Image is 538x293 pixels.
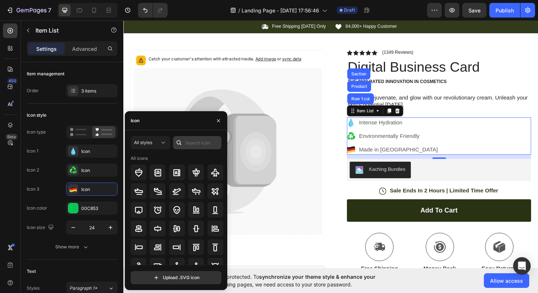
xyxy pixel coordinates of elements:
div: Text [27,268,36,275]
div: Section [240,55,259,60]
div: Item management [27,71,64,77]
p: Free Shipping [252,260,291,268]
div: Icon size [27,223,55,233]
button: All styles [131,136,170,149]
p: Settings [36,45,57,53]
div: 450 [7,78,18,84]
span: / [238,7,240,14]
span: Draft [344,7,355,14]
div: Rich Text Editor. Editing area: main [249,118,334,129]
p: The 2023 Rated Innovation in Cosmetics [238,63,431,69]
div: Item List [246,93,266,100]
div: 00C853 [81,205,116,212]
button: Publish [489,3,520,18]
div: Icon style [27,112,46,119]
div: Upload .SVG icon [153,274,199,281]
span: or [162,39,188,44]
p: Sale Ends In 2 Hours | Limited Time Offer [282,177,397,185]
button: 7 [3,3,55,18]
p: Easy Returns [380,260,417,268]
div: Icon [81,148,116,155]
div: Rich Text Editor. Editing area: main [249,104,334,114]
div: Icon [131,117,139,124]
div: Order [27,87,39,94]
img: KachingBundles.png [246,155,254,164]
span: Paragraph 1* [70,285,97,292]
span: synchronize your theme style & enhance your experience [170,274,376,288]
div: Styles [27,285,40,292]
div: Kaching Bundles [260,155,299,162]
button: Add to cart [237,190,432,214]
h1: Digital Business Card [237,40,432,60]
div: Show more [55,243,89,251]
span: Your page is password protected. To when designing pages, we need access to your store password. [170,273,404,288]
button: Upload .SVG icon [131,271,221,284]
p: Money-Back [318,260,352,268]
span: Save [468,7,481,14]
button: Allow access [484,273,529,288]
div: Open Intercom Messenger [513,257,531,275]
div: Icon color [27,205,47,211]
p: 7 [48,6,51,15]
p: Environmentally Friendly [250,119,333,128]
div: Icon 3 [27,186,39,192]
button: Kaching Bundles [240,150,305,168]
span: sync data [168,39,188,44]
div: 3 items [81,88,116,94]
div: Rich Text Editor. Editing area: main [249,132,334,143]
div: Icon [81,167,116,174]
div: Row 1 col [240,82,262,86]
div: Icon type [27,129,46,135]
div: Undo/Redo [138,3,168,18]
div: All icons [131,155,148,162]
input: Search icon [173,136,221,149]
p: Made in [GEOGRAPHIC_DATA] [250,133,333,142]
div: Product [240,68,259,73]
div: Publish [496,7,514,14]
div: Icon 2 [27,167,39,173]
div: Icon [81,186,116,193]
iframe: Design area [123,20,538,269]
p: Hydrate, rejuvenate, and glow with our revolutionary cream. Unleash your skin's potential [DATE]. [238,79,431,94]
button: Show more [27,240,117,253]
span: Allow access [490,277,523,285]
div: Icon 1 [27,148,38,154]
button: Save [462,3,486,18]
span: All styles [134,140,152,145]
span: Add image [140,39,162,44]
span: Landing Page - [DATE] 17:56:46 [242,7,319,14]
div: Beta [5,134,18,140]
p: Intense Hydration [250,105,333,113]
p: (1349 Reviews) [274,32,307,38]
p: Item List [36,26,98,35]
p: Advanced [72,45,97,53]
div: Add to cart [315,198,354,207]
